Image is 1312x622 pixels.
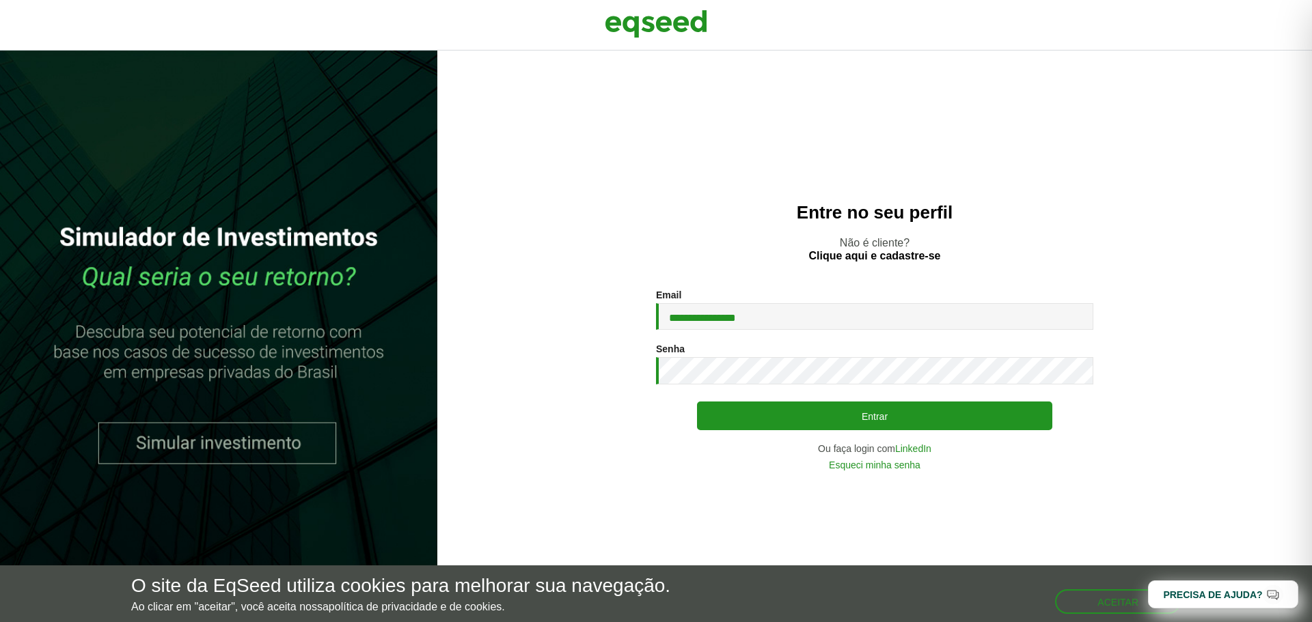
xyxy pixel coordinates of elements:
[829,460,920,470] a: Esqueci minha senha
[131,576,670,597] h5: O site da EqSeed utiliza cookies para melhorar sua navegação.
[329,602,502,612] a: política de privacidade e de cookies
[656,444,1093,453] div: Ou faça login com
[131,600,670,613] p: Ao clicar em "aceitar", você aceita nossa .
[1055,589,1181,614] button: Aceitar
[465,236,1285,262] p: Não é cliente?
[697,401,1052,430] button: Entrar
[465,203,1285,223] h2: Entre no seu perfil
[656,290,681,300] label: Email
[656,344,685,354] label: Senha
[809,251,941,261] a: Clique aqui e cadastre-se
[895,444,931,453] a: LinkedIn
[605,7,707,41] img: EqSeed Logo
